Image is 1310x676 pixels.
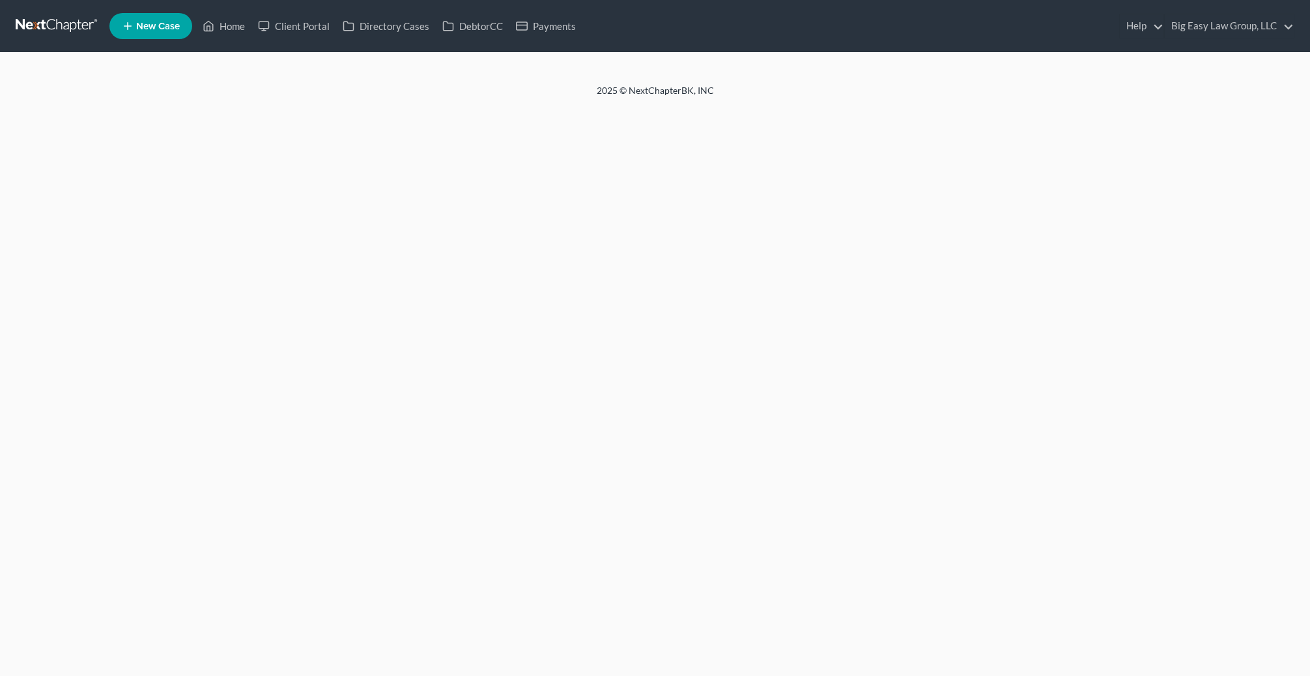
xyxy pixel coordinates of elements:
[109,13,192,39] new-legal-case-button: New Case
[196,14,251,38] a: Home
[284,84,1027,108] div: 2025 © NextChapterBK, INC
[251,14,336,38] a: Client Portal
[509,14,582,38] a: Payments
[336,14,436,38] a: Directory Cases
[436,14,509,38] a: DebtorCC
[1120,14,1163,38] a: Help
[1165,14,1294,38] a: Big Easy Law Group, LLC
